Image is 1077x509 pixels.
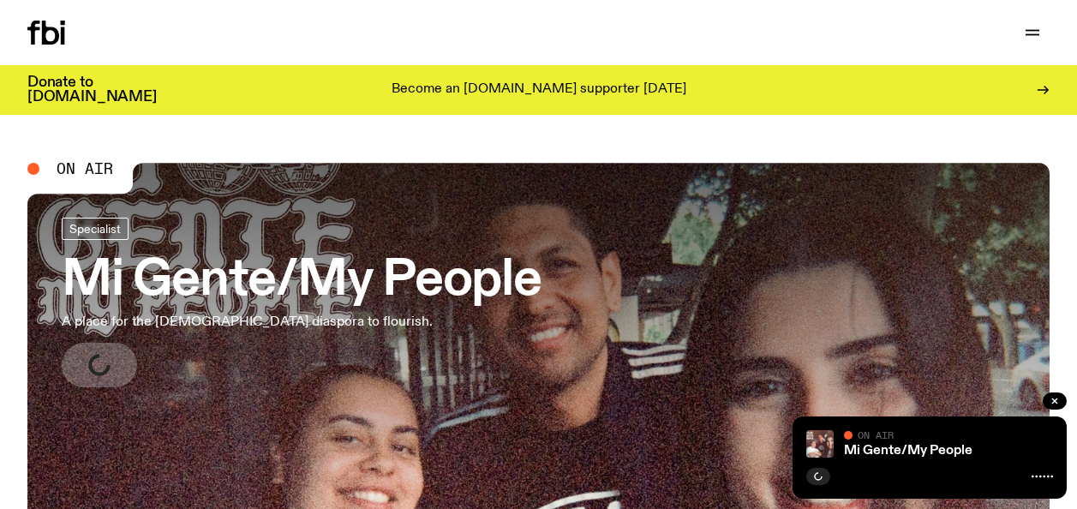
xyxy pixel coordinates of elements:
[62,218,541,387] a: Mi Gente/My PeopleA place for the [DEMOGRAPHIC_DATA] diaspora to flourish.
[62,218,129,240] a: Specialist
[57,161,113,177] span: On Air
[62,257,541,305] h3: Mi Gente/My People
[27,75,157,105] h3: Donate to [DOMAIN_NAME]
[858,429,894,440] span: On Air
[62,312,500,332] p: A place for the [DEMOGRAPHIC_DATA] diaspora to flourish.
[844,444,972,458] a: Mi Gente/My People
[392,82,686,98] p: Become an [DOMAIN_NAME] supporter [DATE]
[69,223,121,236] span: Specialist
